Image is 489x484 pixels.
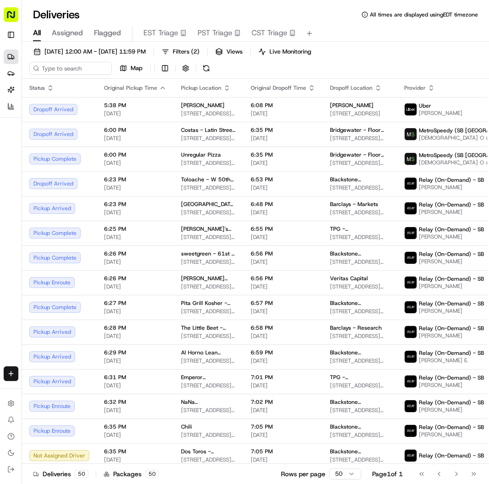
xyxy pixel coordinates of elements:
button: Views [211,45,247,58]
span: [PERSON_NAME] [419,283,484,290]
span: 7:01 PM [251,374,315,381]
img: relay_logo_black.png [405,375,417,387]
span: [STREET_ADDRESS][US_STATE] [330,332,390,340]
span: Bridgewater - Floor 19 [330,126,390,134]
span: Relay (On-Demand) - SB [419,325,484,332]
span: [PERSON_NAME] [419,208,484,216]
span: [DATE] [104,234,166,241]
span: Pickup Location [181,84,221,92]
span: Original Dropoff Time [251,84,306,92]
span: 6:59 PM [251,349,315,356]
span: [PERSON_NAME] [419,332,484,339]
span: Filters [173,48,199,56]
span: Blackstone ([GEOGRAPHIC_DATA]) [330,176,390,183]
span: [STREET_ADDRESS][US_STATE] [330,357,390,364]
span: [PERSON_NAME] [181,102,225,109]
span: Unregular Pizza [181,151,221,158]
span: 6:27 PM [104,299,166,307]
span: [PERSON_NAME] [419,184,484,191]
span: Barclays - Markets [330,201,378,208]
span: CST Triage [252,27,287,38]
span: [DATE] [251,209,315,216]
span: Relay (On-Demand) - SB [419,424,484,431]
span: [DATE] [104,407,166,414]
span: 6:48 PM [251,201,315,208]
span: 6:26 PM [104,275,166,282]
span: [STREET_ADDRESS][US_STATE] [181,407,236,414]
span: [DATE] [251,431,315,439]
span: Uber [419,102,431,109]
span: [DATE] [104,159,166,167]
img: relay_logo_black.png [405,400,417,412]
span: [DATE] [104,357,166,364]
span: [STREET_ADDRESS][US_STATE] [330,234,390,241]
span: [STREET_ADDRESS][US_STATE] [330,308,390,315]
span: 6:23 PM [104,201,166,208]
span: 7:05 PM [251,448,315,455]
img: relay_logo_black.png [405,301,417,313]
span: [DATE] [104,308,166,315]
span: sweetgreen - 61st + [PERSON_NAME] [181,250,236,257]
span: [PERSON_NAME] [330,102,374,109]
span: Relay (On-Demand) - SB [419,226,484,233]
span: Blackstone ([GEOGRAPHIC_DATA]) [330,250,390,257]
span: [STREET_ADDRESS][US_STATE] [181,135,236,142]
span: Original Pickup Time [104,84,157,92]
span: [PERSON_NAME] [419,381,484,389]
img: relay_logo_black.png [405,351,417,363]
div: 50 [75,470,88,478]
span: [DATE] [104,110,166,117]
img: metro_speed_logo.png [405,153,417,165]
span: [STREET_ADDRESS][US_STATE] [181,209,236,216]
span: Relay (On-Demand) - SB [419,349,484,357]
span: Barclays - Research [330,324,382,332]
span: Relay (On-Demand) - SB [419,201,484,208]
span: 6:57 PM [251,299,315,307]
img: relay_logo_black.png [405,227,417,239]
span: [DATE] [251,234,315,241]
span: Blackstone ([GEOGRAPHIC_DATA]) [330,398,390,406]
span: [STREET_ADDRESS][US_STATE] [181,283,236,290]
span: 6:26 PM [104,250,166,257]
button: Live Monitoring [254,45,315,58]
span: Status [29,84,45,92]
button: Filters(2) [158,45,203,58]
span: [STREET_ADDRESS][US_STATE] [330,258,390,266]
span: 6:28 PM [104,324,166,332]
span: Relay (On-Demand) - SB [419,250,484,258]
span: [DATE] [251,382,315,389]
span: [STREET_ADDRESS][US_STATE] [181,357,236,364]
button: Refresh [200,62,213,75]
span: [DATE] [104,209,166,216]
span: Blackstone ([GEOGRAPHIC_DATA]) [330,423,390,430]
span: 5:38 PM [104,102,166,109]
span: [STREET_ADDRESS][US_STATE] [330,407,390,414]
span: Relay (On-Demand) - SB [419,176,484,184]
span: [DATE] [251,184,315,191]
span: Emperor [PERSON_NAME] - 6th Ave [181,374,236,381]
img: relay_logo_black.png [405,425,417,437]
span: Flagged [94,27,121,38]
span: TPG - [GEOGRAPHIC_DATA] [330,225,390,233]
span: [DATE] 12:00 AM - [DATE] 11:59 PM [44,48,146,56]
span: [DATE] [104,283,166,290]
span: Provider [404,84,426,92]
span: [STREET_ADDRESS][US_STATE] [181,382,236,389]
span: [STREET_ADDRESS][US_STATE] [181,234,236,241]
span: 6:00 PM [104,126,166,134]
span: [DATE] [251,159,315,167]
span: [STREET_ADDRESS][US_STATE] [181,159,236,167]
div: Deliveries [33,469,88,479]
span: Bridgewater - Floor 19 [330,151,390,158]
button: [DATE] 12:00 AM - [DATE] 11:59 PM [29,45,150,58]
p: Rows per page [281,469,325,479]
span: [DATE] [251,135,315,142]
span: Al Horno Lean Mexican Kitchen - [PERSON_NAME][GEOGRAPHIC_DATA][PERSON_NAME] [181,349,236,356]
img: relay_logo_black.png [405,326,417,338]
span: [STREET_ADDRESS][US_STATE] [181,431,236,439]
span: NaNa [GEOGRAPHIC_DATA] [181,398,236,406]
span: [PERSON_NAME] E. [419,357,484,364]
input: Type to search [29,62,112,75]
span: [STREET_ADDRESS][US_STATE] [330,382,390,389]
span: Toloache - W 50th St [181,176,236,183]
